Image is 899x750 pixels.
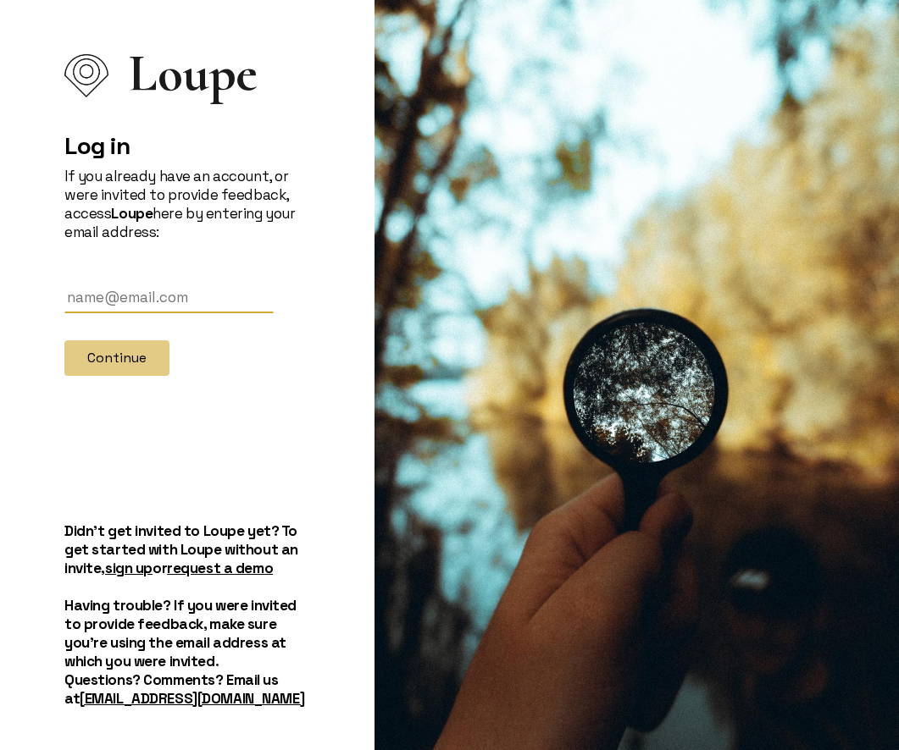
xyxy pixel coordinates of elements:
[64,340,169,376] button: Continue
[105,559,153,577] a: sign up
[64,131,310,160] h2: Log in
[64,521,310,708] h5: Didn't get invited to Loupe yet? To get started with Loupe without an invite, or Having trouble? ...
[129,64,258,83] span: Loupe
[111,204,153,223] strong: Loupe
[64,54,108,97] img: Loupe Logo
[167,559,273,577] a: request a demo
[64,167,310,241] p: If you already have an account, or were invited to provide feedback, access here by entering your...
[64,282,274,313] input: Email Address
[80,689,304,708] a: [EMAIL_ADDRESS][DOMAIN_NAME]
